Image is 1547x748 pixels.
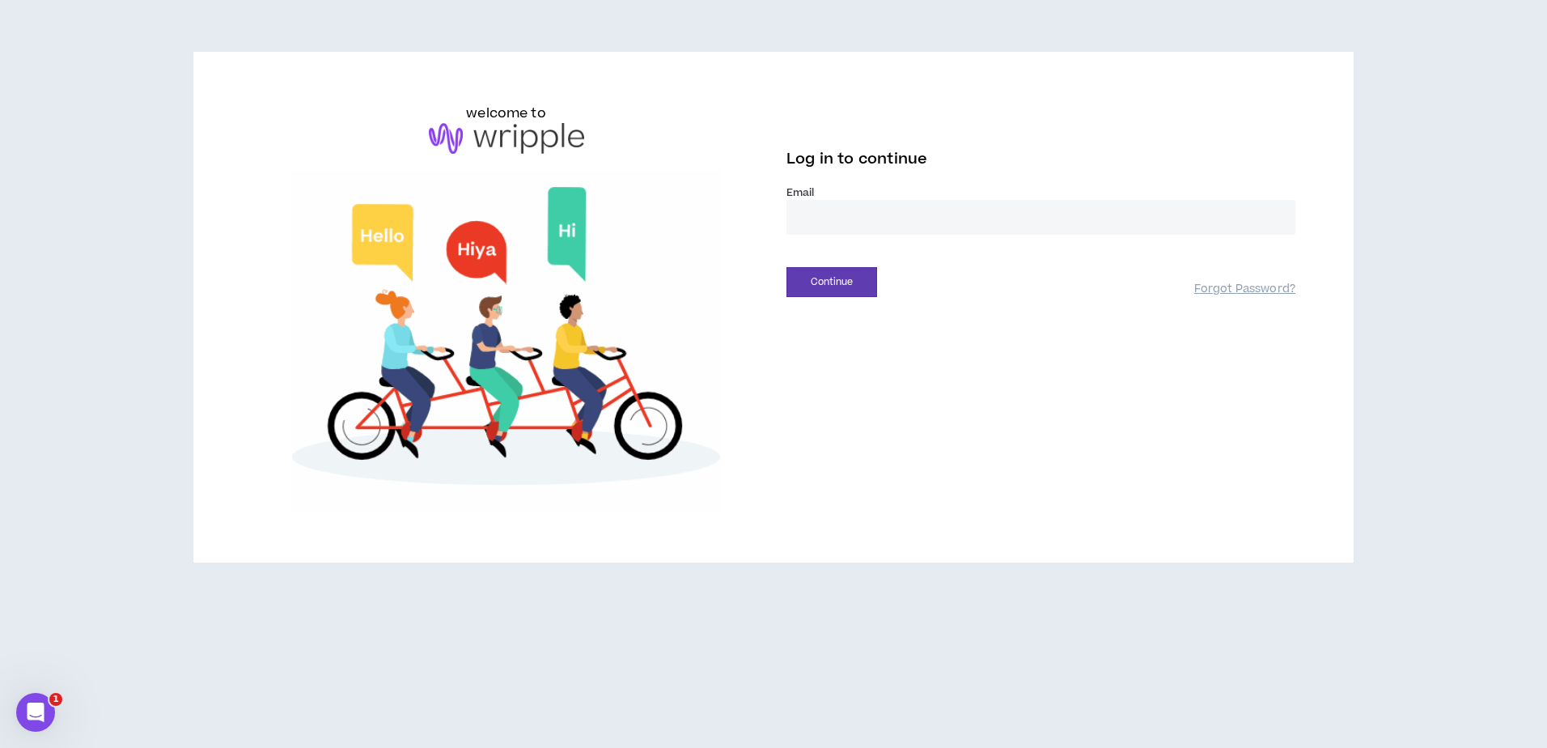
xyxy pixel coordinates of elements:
[786,185,1295,200] label: Email
[252,170,761,512] img: Welcome to Wripple
[49,693,62,706] span: 1
[786,267,877,297] button: Continue
[786,149,927,169] span: Log in to continue
[16,693,55,732] iframe: Intercom live chat
[466,104,546,123] h6: welcome to
[429,123,584,154] img: logo-brand.png
[1194,282,1295,297] a: Forgot Password?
